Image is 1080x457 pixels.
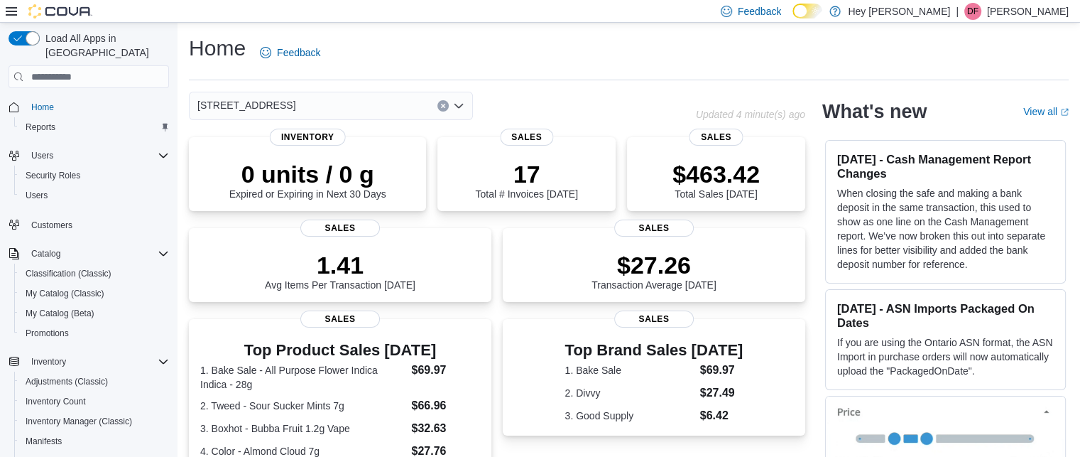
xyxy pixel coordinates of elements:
[696,109,805,120] p: Updated 4 minute(s) ago
[26,288,104,299] span: My Catalog (Classic)
[277,45,320,60] span: Feedback
[265,251,415,291] div: Avg Items Per Transaction [DATE]
[14,166,175,186] button: Security Roles
[200,421,405,436] dt: 3. Boxhot - Bubba Fruit 1.2g Vape
[26,217,78,234] a: Customers
[26,245,66,262] button: Catalog
[270,129,346,146] span: Inventory
[3,352,175,372] button: Inventory
[20,187,53,204] a: Users
[20,167,86,184] a: Security Roles
[14,431,175,451] button: Manifests
[411,362,479,379] dd: $69.97
[453,100,464,112] button: Open list of options
[822,100,927,123] h2: What's new
[200,399,405,413] dt: 2. Tweed - Sour Sucker Mints 7g
[967,3,978,20] span: DF
[848,3,950,20] p: Hey [PERSON_NAME]
[20,285,110,302] a: My Catalog (Classic)
[837,186,1054,271] p: When closing the safe and making a bank deposit in the same transaction, this used to show as one...
[3,146,175,166] button: Users
[26,215,169,233] span: Customers
[200,342,480,359] h3: Top Product Sales [DATE]
[700,407,743,424] dd: $6.42
[31,248,60,259] span: Catalog
[672,160,760,188] p: $463.42
[26,245,169,262] span: Catalog
[565,363,694,377] dt: 1. Bake Sale
[964,3,981,20] div: Dawna Fuller
[26,396,86,407] span: Inventory Count
[411,397,479,414] dd: $66.96
[20,119,61,136] a: Reports
[614,220,694,237] span: Sales
[254,38,326,67] a: Feedback
[26,376,108,387] span: Adjustments (Classic)
[20,187,169,204] span: Users
[31,102,54,113] span: Home
[20,433,169,450] span: Manifests
[20,265,169,282] span: Classification (Classic)
[20,373,114,390] a: Adjustments (Classic)
[26,99,60,116] a: Home
[26,416,132,427] span: Inventory Manager (Classic)
[3,214,175,235] button: Customers
[31,150,53,161] span: Users
[700,362,743,379] dd: $69.97
[20,305,169,322] span: My Catalog (Beta)
[3,97,175,117] button: Home
[500,129,553,146] span: Sales
[229,160,386,200] div: Expired or Expiring in Next 30 Days
[26,147,169,164] span: Users
[475,160,577,188] p: 17
[700,385,743,402] dd: $27.49
[26,353,169,370] span: Inventory
[26,353,72,370] button: Inventory
[20,433,67,450] a: Manifests
[837,152,1054,181] h3: [DATE] - Cash Management Report Changes
[3,244,175,264] button: Catalog
[14,372,175,392] button: Adjustments (Classic)
[987,3,1069,20] p: [PERSON_NAME]
[197,97,295,114] span: [STREET_ADDRESS]
[300,311,380,328] span: Sales
[28,4,92,18] img: Cova
[20,373,169,390] span: Adjustments (Classic)
[20,325,75,342] a: Promotions
[956,3,959,20] p: |
[14,186,175,205] button: Users
[14,412,175,431] button: Inventory Manager (Classic)
[20,325,169,342] span: Promotions
[20,119,169,136] span: Reports
[411,420,479,437] dd: $32.63
[475,160,577,200] div: Total # Invoices [DATE]
[26,308,94,319] span: My Catalog (Beta)
[14,117,175,137] button: Reports
[26,328,69,339] span: Promotions
[20,393,169,410] span: Inventory Count
[229,160,386,188] p: 0 units / 0 g
[26,122,55,133] span: Reports
[591,251,716,279] p: $27.26
[738,4,781,18] span: Feedback
[20,167,169,184] span: Security Roles
[40,31,169,60] span: Load All Apps in [GEOGRAPHIC_DATA]
[672,160,760,200] div: Total Sales [DATE]
[300,220,380,237] span: Sales
[20,393,92,410] a: Inventory Count
[14,392,175,412] button: Inventory Count
[565,409,694,423] dt: 3. Good Supply
[437,100,449,112] button: Clear input
[26,436,62,447] span: Manifests
[20,305,100,322] a: My Catalog (Beta)
[565,386,694,400] dt: 2. Divvy
[26,147,59,164] button: Users
[26,170,80,181] span: Security Roles
[591,251,716,291] div: Transaction Average [DATE]
[614,311,694,328] span: Sales
[20,265,117,282] a: Classification (Classic)
[14,264,175,284] button: Classification (Classic)
[31,220,72,231] span: Customers
[689,129,743,146] span: Sales
[837,335,1054,378] p: If you are using the Ontario ASN format, the ASN Import in purchase orders will now automatically...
